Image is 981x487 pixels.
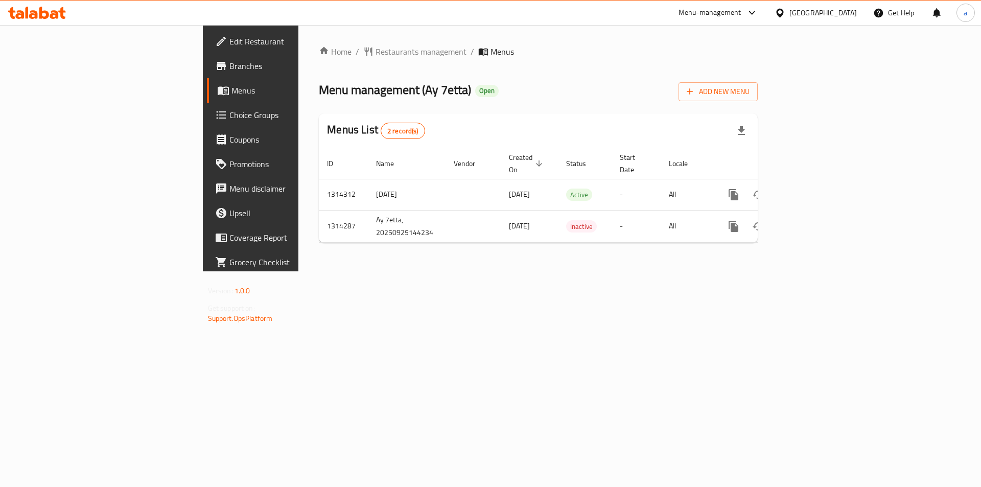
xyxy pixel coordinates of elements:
[207,127,367,152] a: Coupons
[207,54,367,78] a: Branches
[229,109,359,121] span: Choice Groups
[381,126,425,136] span: 2 record(s)
[229,256,359,268] span: Grocery Checklist
[721,182,746,207] button: more
[661,179,713,210] td: All
[319,78,471,101] span: Menu management ( Ay 7etta )
[207,176,367,201] a: Menu disclaimer
[612,179,661,210] td: -
[729,119,754,143] div: Export file
[327,157,346,170] span: ID
[566,221,597,233] span: Inactive
[679,7,741,19] div: Menu-management
[509,219,530,233] span: [DATE]
[491,45,514,58] span: Menus
[713,148,828,179] th: Actions
[229,35,359,48] span: Edit Restaurant
[679,82,758,101] button: Add New Menu
[327,122,425,139] h2: Menus List
[229,60,359,72] span: Branches
[475,86,499,95] span: Open
[207,78,367,103] a: Menus
[207,152,367,176] a: Promotions
[789,7,857,18] div: [GEOGRAPHIC_DATA]
[229,133,359,146] span: Coupons
[207,250,367,274] a: Grocery Checklist
[231,84,359,97] span: Menus
[376,45,466,58] span: Restaurants management
[721,214,746,239] button: more
[319,45,758,58] nav: breadcrumb
[208,312,273,325] a: Support.OpsPlatform
[207,201,367,225] a: Upsell
[454,157,488,170] span: Vendor
[471,45,474,58] li: /
[207,225,367,250] a: Coverage Report
[661,210,713,242] td: All
[235,284,250,297] span: 1.0.0
[229,231,359,244] span: Coverage Report
[381,123,425,139] div: Total records count
[368,210,446,242] td: Ay 7etta, 20250925144234
[319,148,828,243] table: enhanced table
[746,182,770,207] button: Change Status
[229,207,359,219] span: Upsell
[229,158,359,170] span: Promotions
[208,302,255,315] span: Get support on:
[208,284,233,297] span: Version:
[509,151,546,176] span: Created On
[566,220,597,233] div: Inactive
[669,157,701,170] span: Locale
[566,157,599,170] span: Status
[475,85,499,97] div: Open
[964,7,967,18] span: a
[229,182,359,195] span: Menu disclaimer
[687,85,750,98] span: Add New Menu
[620,151,648,176] span: Start Date
[368,179,446,210] td: [DATE]
[207,29,367,54] a: Edit Restaurant
[566,189,592,201] span: Active
[612,210,661,242] td: -
[376,157,407,170] span: Name
[363,45,466,58] a: Restaurants management
[746,214,770,239] button: Change Status
[509,188,530,201] span: [DATE]
[207,103,367,127] a: Choice Groups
